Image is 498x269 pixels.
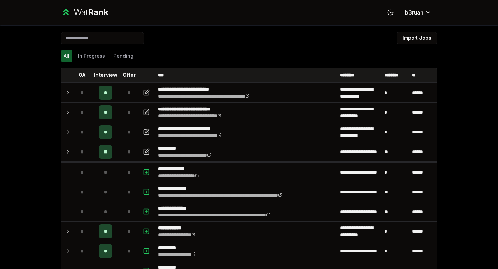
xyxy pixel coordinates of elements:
p: OA [79,72,86,78]
p: Interview [94,72,117,78]
span: b3ruan [405,8,423,17]
button: All [61,50,72,62]
button: Pending [111,50,136,62]
button: b3ruan [399,6,437,19]
button: Import Jobs [397,32,437,44]
span: Rank [88,7,108,17]
button: In Progress [75,50,108,62]
div: Wat [74,7,108,18]
a: WatRank [61,7,108,18]
p: Offer [123,72,136,78]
